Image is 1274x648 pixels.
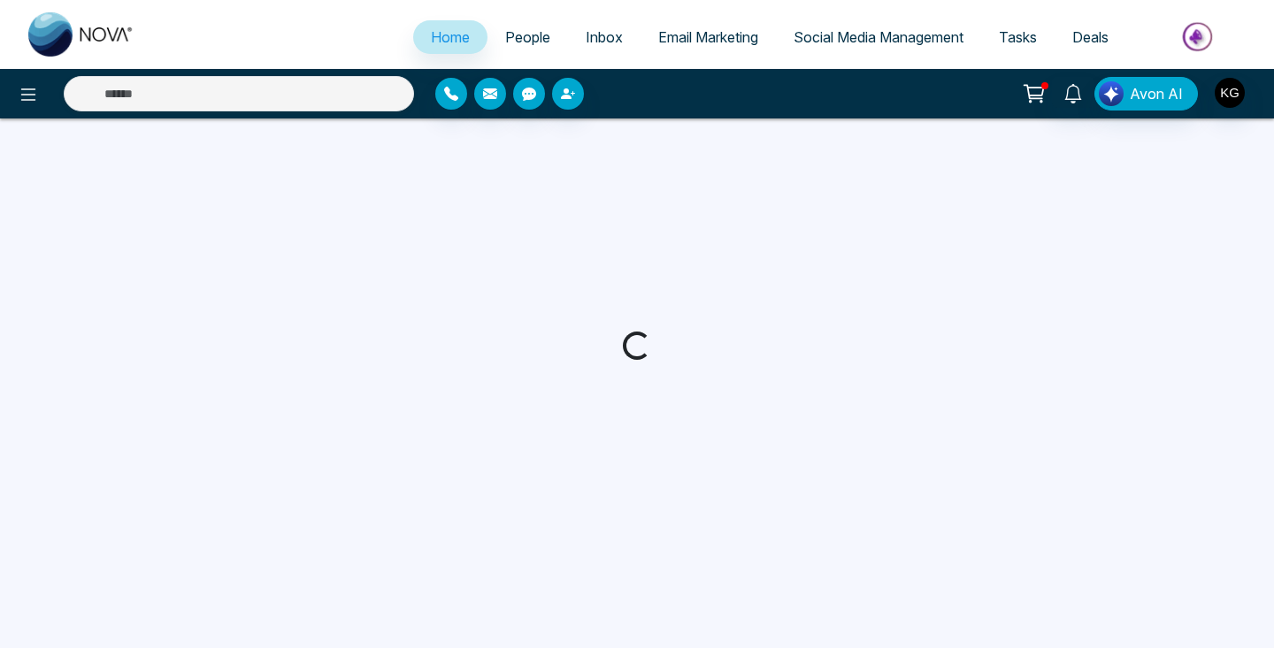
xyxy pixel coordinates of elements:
span: Email Marketing [658,28,758,46]
span: Deals [1072,28,1109,46]
a: Social Media Management [776,20,981,54]
a: Email Marketing [641,20,776,54]
span: Social Media Management [794,28,963,46]
img: User Avatar [1215,78,1245,108]
span: Avon AI [1130,83,1183,104]
img: Nova CRM Logo [28,12,134,57]
img: Lead Flow [1099,81,1124,106]
span: Home [431,28,470,46]
span: Inbox [586,28,623,46]
a: Inbox [568,20,641,54]
button: Avon AI [1094,77,1198,111]
a: Deals [1055,20,1126,54]
img: Market-place.gif [1135,17,1263,57]
span: People [505,28,550,46]
a: People [487,20,568,54]
a: Home [413,20,487,54]
a: Tasks [981,20,1055,54]
span: Tasks [999,28,1037,46]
